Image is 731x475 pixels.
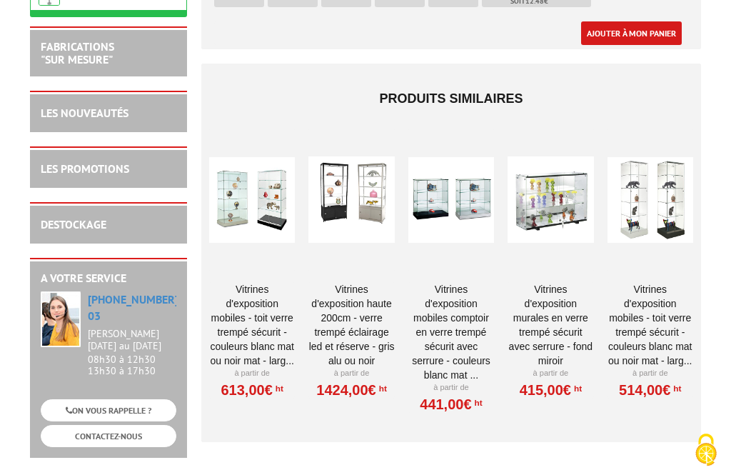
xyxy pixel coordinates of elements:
sup: HT [472,398,483,408]
sup: HT [670,384,681,394]
a: CONTACTEZ-NOUS [41,425,176,447]
a: 613,00€HT [221,386,283,394]
sup: HT [376,384,387,394]
a: ON VOUS RAPPELLE ? [41,399,176,421]
a: LES PROMOTIONS [41,161,129,176]
p: À partir de [209,368,295,379]
a: FABRICATIONS"Sur Mesure" [41,39,114,66]
sup: HT [571,384,582,394]
a: 514,00€HT [619,386,681,394]
p: À partir de [608,368,693,379]
h2: A votre service [41,272,176,285]
a: [PHONE_NUMBER] 03 [88,292,178,323]
p: À partir de [508,368,593,379]
a: 415,00€HT [520,386,582,394]
img: Cookies (fenêtre modale) [688,432,724,468]
div: [PERSON_NAME][DATE] au [DATE] [88,328,176,352]
a: 1424,00€HT [316,386,387,394]
a: Vitrines d'exposition mobiles - toit verre trempé sécurit - couleurs blanc mat ou noir mat - larg... [608,282,693,368]
a: LES NOUVEAUTÉS [41,106,128,120]
a: Vitrines d'exposition murales en verre trempé sécurit avec serrure - fond miroir [508,282,593,368]
a: Vitrines d'exposition mobiles - toit verre trempé sécurit - couleurs blanc mat ou noir mat - larg... [209,282,295,368]
img: widget-service.jpg [41,291,81,347]
a: 441,00€HT [420,400,482,409]
button: Cookies (fenêtre modale) [681,426,731,475]
span: Produits similaires [379,91,523,106]
p: À partir de [408,382,494,394]
div: 08h30 à 12h30 13h30 à 17h30 [88,328,176,377]
a: Ajouter à mon panier [581,21,682,45]
sup: HT [273,384,283,394]
a: Vitrines d'exposition mobiles comptoir en verre trempé sécurit avec serrure - couleurs blanc mat ... [408,282,494,382]
p: À partir de [308,368,394,379]
a: DESTOCKAGE [41,217,106,231]
a: VITRINES D'EXPOSITION HAUTE 200cm - VERRE TREMPé ÉCLAIRAGE LED ET RÉSERVE - GRIS ALU OU NOIR [308,282,394,368]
